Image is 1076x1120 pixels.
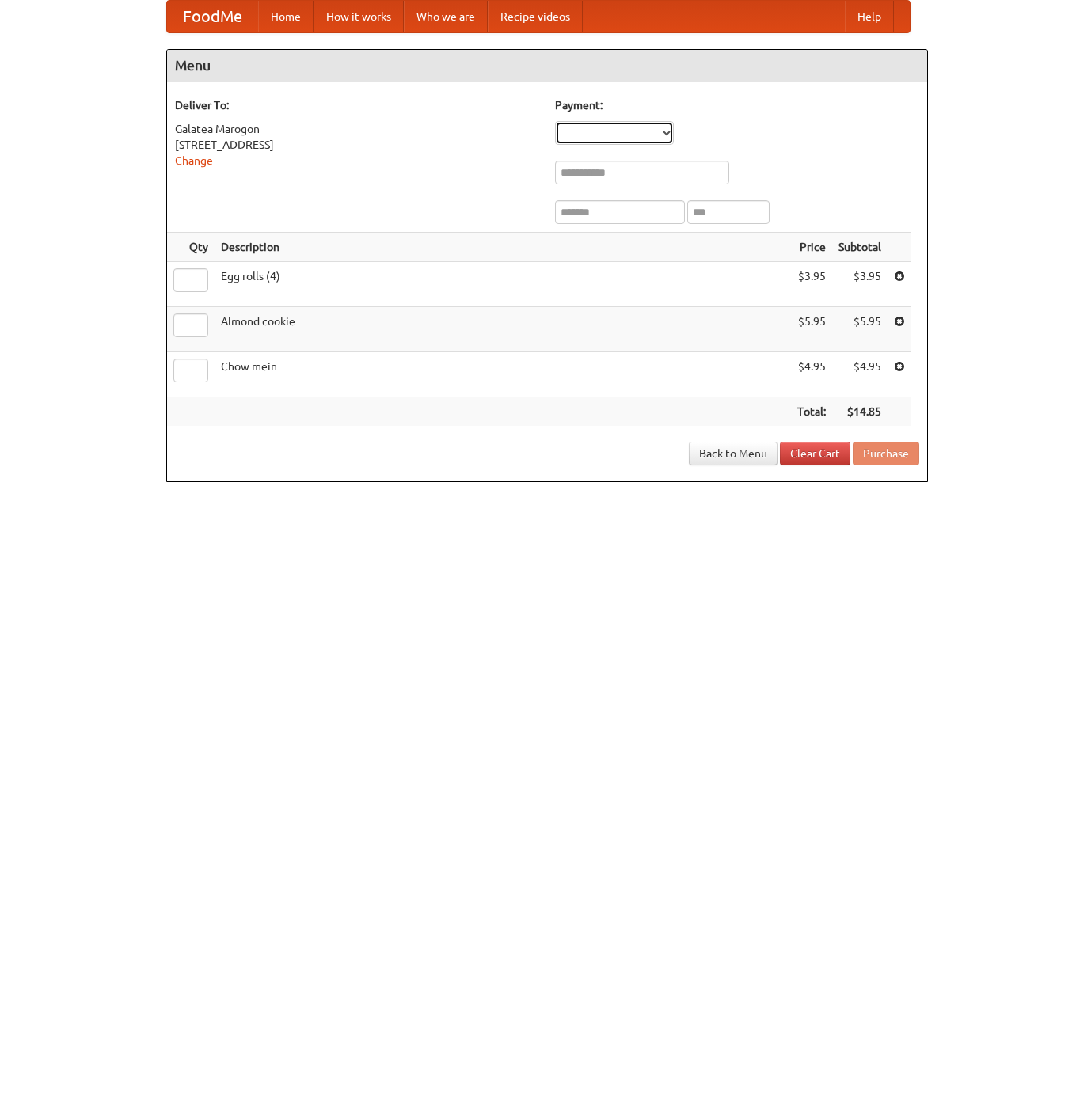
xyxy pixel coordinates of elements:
a: Clear Cart [780,442,850,465]
a: Recipe videos [488,1,583,32]
a: Home [258,1,314,32]
a: Who we are [404,1,488,32]
th: $14.85 [832,397,888,427]
td: Chow mein [215,352,791,397]
td: $4.95 [832,352,888,397]
div: Galatea Marogon [175,121,539,137]
th: Price [791,233,832,262]
th: Total: [791,397,832,427]
button: Purchase [853,442,919,465]
th: Subtotal [832,233,888,262]
a: FoodMe [167,1,258,32]
td: Egg rolls (4) [215,262,791,307]
a: Change [175,154,213,167]
h4: Menu [167,50,927,82]
td: $4.95 [791,352,832,397]
a: How it works [314,1,404,32]
td: $5.95 [791,307,832,352]
td: Almond cookie [215,307,791,352]
a: Help [845,1,894,32]
td: $3.95 [791,262,832,307]
div: [STREET_ADDRESS] [175,137,539,153]
th: Qty [167,233,215,262]
a: Back to Menu [689,442,778,465]
td: $5.95 [832,307,888,352]
h5: Payment: [555,97,919,113]
td: $3.95 [832,262,888,307]
h5: Deliver To: [175,97,539,113]
th: Description [215,233,791,262]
